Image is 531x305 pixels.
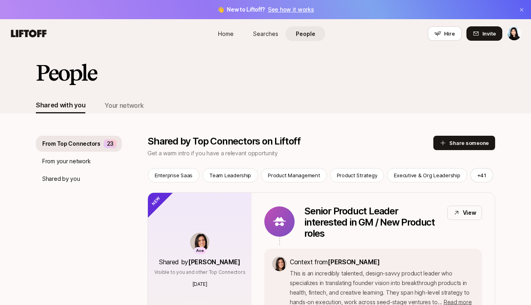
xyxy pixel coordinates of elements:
[107,139,114,149] p: 23
[42,139,100,149] p: From Top Connectors
[463,208,476,218] p: View
[428,26,462,41] button: Hire
[159,257,240,267] p: Shared by
[193,281,207,288] p: [DATE]
[290,257,474,267] p: Context from
[272,257,287,271] img: 71d7b91d_d7cb_43b4_a7ea_a9b2f2cc6e03.jpg
[444,30,455,38] span: Hire
[253,30,278,38] span: Searches
[268,6,314,13] a: See how it works
[36,61,96,85] h2: People
[285,26,325,41] a: People
[328,258,380,266] span: [PERSON_NAME]
[482,30,496,38] span: Invite
[147,149,433,158] p: Get a warm intro if you have a relevant opportunity
[337,171,378,179] p: Product Strategy
[394,171,460,179] p: Executive & Org Leadership
[42,156,90,166] p: From your network
[209,171,251,179] p: Team Leadership
[507,26,521,41] button: Amy Chou
[104,97,144,113] button: Your network
[42,174,80,184] p: Shared by you
[470,168,493,182] button: +41
[217,5,314,14] span: 👋 New to Liftoff?
[218,30,234,38] span: Home
[154,269,246,276] p: Visible to you and other Top Connectors
[206,26,246,41] a: Home
[196,248,204,254] p: Ace
[304,206,441,239] p: Senior Product Leader interested in GM / New Product roles
[466,26,502,41] button: Invite
[268,171,320,179] p: Product Management
[36,100,85,110] div: Shared with you
[190,233,209,252] img: 71d7b91d_d7cb_43b4_a7ea_a9b2f2cc6e03.jpg
[296,30,315,38] span: People
[104,100,144,111] div: Your network
[147,136,433,147] p: Shared by Top Connectors on Liftoff
[507,27,521,40] img: Amy Chou
[246,26,285,41] a: Searches
[155,171,193,179] p: Enterprise Saas
[188,258,240,266] span: [PERSON_NAME]
[36,97,85,113] button: Shared with you
[134,179,174,219] div: New
[433,136,495,150] button: Share someone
